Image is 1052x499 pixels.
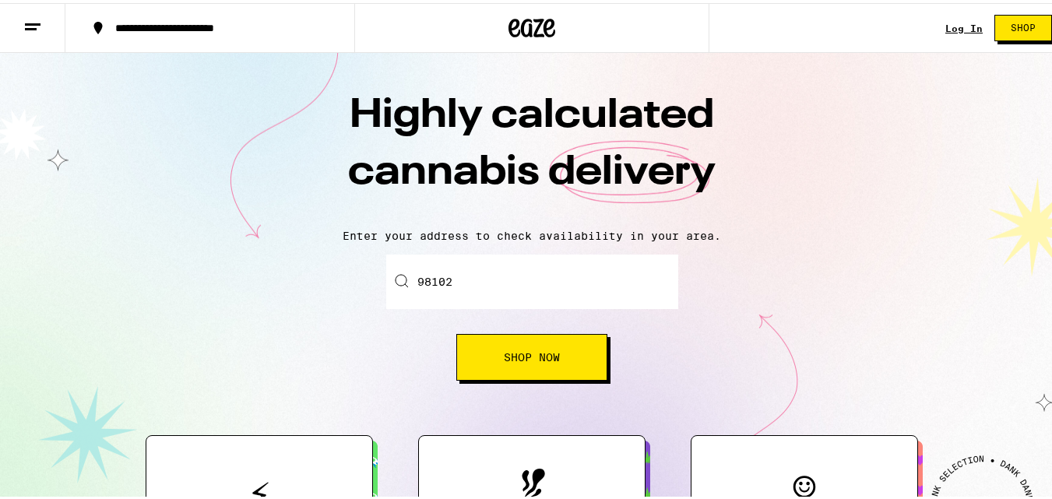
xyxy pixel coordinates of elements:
p: Enter your address to check availability in your area. [16,227,1048,239]
span: Hi. Need any help? [9,11,112,23]
span: Shop Now [504,349,560,360]
button: Shop [994,12,1052,38]
button: Shop Now [456,331,607,378]
h1: Highly calculated cannabis delivery [259,85,804,214]
span: Shop [1011,20,1036,30]
a: Log In [945,20,983,30]
input: Enter your delivery address [386,251,678,306]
